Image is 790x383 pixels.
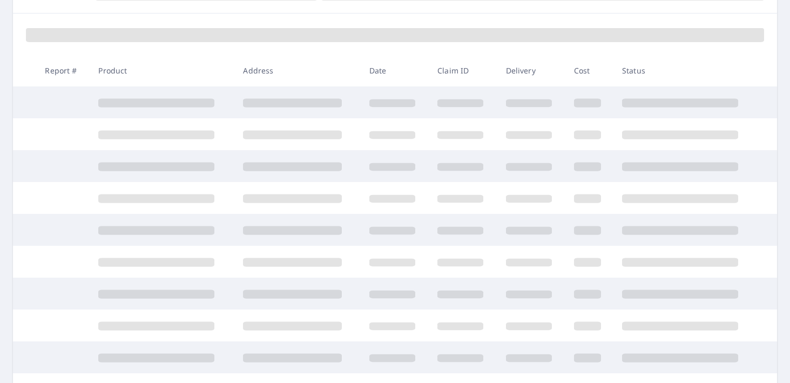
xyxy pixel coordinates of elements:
[429,55,497,86] th: Claim ID
[90,55,234,86] th: Product
[497,55,565,86] th: Delivery
[565,55,613,86] th: Cost
[36,55,90,86] th: Report #
[234,55,360,86] th: Address
[361,55,429,86] th: Date
[613,55,758,86] th: Status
